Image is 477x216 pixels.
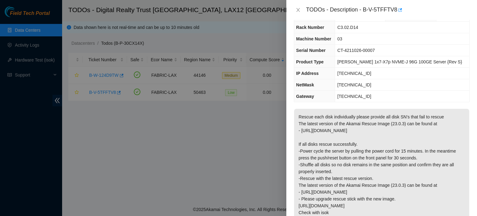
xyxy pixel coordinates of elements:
span: Machine Number [296,36,331,41]
span: [TECHNICAL_ID] [337,71,371,76]
button: Close [294,7,302,13]
span: NetMask [296,82,314,87]
span: IP Address [296,71,319,76]
span: Serial Number [296,48,326,53]
span: Product Type [296,59,324,64]
span: close [296,7,301,12]
span: CT-4211026-00007 [337,48,375,53]
span: [TECHNICAL_ID] [337,94,371,99]
span: Gateway [296,94,314,99]
span: [TECHNICAL_ID] [337,82,371,87]
span: [PERSON_NAME] 1x7-X7p NVME-J 96G 100GE Server {Rev S} [337,59,462,64]
span: Rack Number [296,25,324,30]
div: TODOs - Description - B-V-5TFFTV8 [306,5,470,15]
span: C3.02.D14 [337,25,358,30]
span: 03 [337,36,342,41]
